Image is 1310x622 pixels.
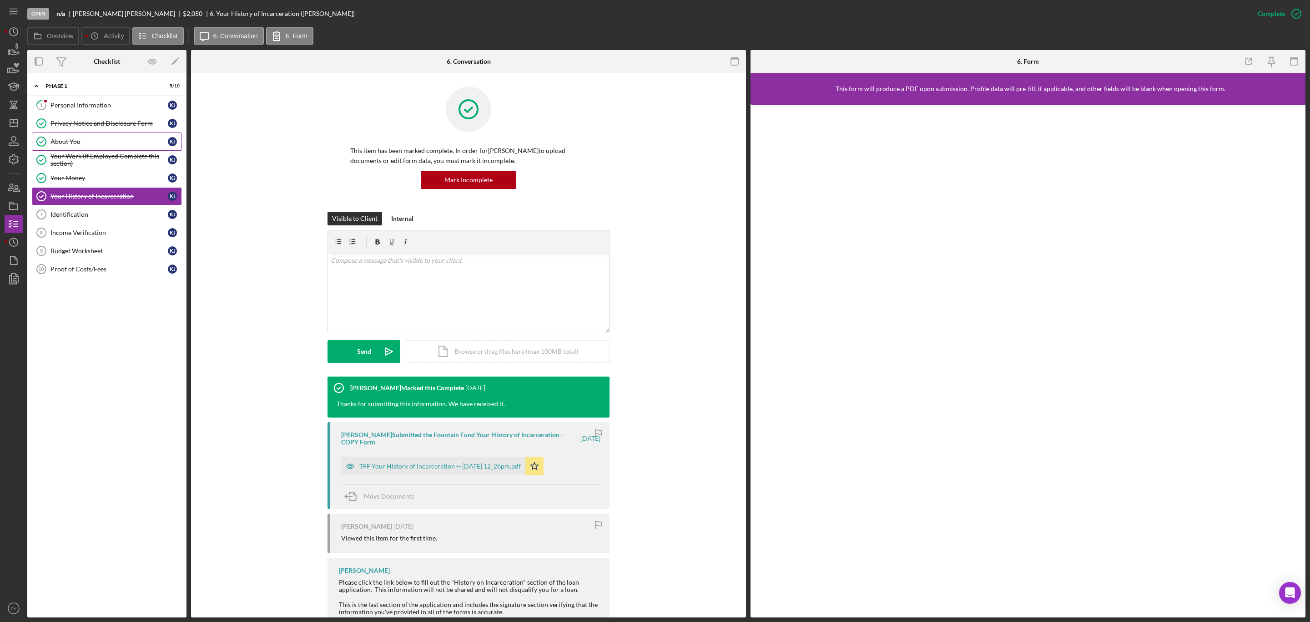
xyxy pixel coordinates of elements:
[327,399,514,418] div: Thanks for submitting this information. We have received it.
[350,146,587,166] p: This item has been marked complete. In order for [PERSON_NAME] to upload documents or edit form d...
[421,171,516,189] button: Mark Incomplete
[40,212,43,217] tspan: 7
[27,8,49,20] div: Open
[213,32,258,40] label: 6. Conversation
[364,492,414,500] span: Move Documents
[1017,58,1039,65] div: 6. Form
[168,137,177,146] div: K J
[45,83,157,89] div: Phase 1
[341,523,392,530] div: [PERSON_NAME]
[32,169,182,187] a: Your MoneyKJ
[444,171,493,189] div: Mark Incomplete
[56,10,65,17] b: n/a
[341,535,437,542] div: Viewed this item for the first time.
[357,340,371,363] div: Send
[132,27,184,45] button: Checklist
[27,27,79,45] button: Overview
[1279,582,1301,604] div: Open Intercom Messenger
[50,120,168,127] div: Privacy Notice and Disclosure Form
[152,32,178,40] label: Checklist
[339,567,390,574] div: [PERSON_NAME]
[341,457,544,475] button: TFF Your History of Incarceration -- [DATE] 12_26pm.pdf
[50,174,168,182] div: Your Money
[447,58,491,65] div: 6. Conversation
[32,114,182,133] a: Privacy Notice and Disclosure FormKJ
[94,58,120,65] div: Checklist
[168,155,177,164] div: K J
[393,523,413,530] time: 2025-09-08 16:23
[50,211,168,218] div: Identification
[1249,5,1305,23] button: Complete
[168,101,177,110] div: K J
[50,138,168,145] div: About You
[350,384,464,392] div: [PERSON_NAME] Marked this Complete
[32,224,182,242] a: 8Income VerificationKJ
[50,102,168,109] div: Personal Information
[387,212,418,225] button: Internal
[47,32,73,40] label: Overview
[50,265,168,273] div: Proof of Costs/Fees
[50,247,168,255] div: Budget Worksheet
[168,228,177,237] div: K J
[50,153,168,167] div: Your Work (If Employed Complete this section)
[359,463,521,470] div: TFF Your History of Incarceration -- [DATE] 12_26pm.pdf
[81,27,130,45] button: Activity
[183,10,202,17] span: $2,050
[168,246,177,255] div: K J
[40,230,43,235] tspan: 8
[168,265,177,274] div: K J
[32,205,182,224] a: 7IdentificationKJ
[32,133,182,151] a: About YouKJ
[32,260,182,278] a: 10Proof of Costs/FeesKJ
[168,173,177,183] div: K J
[339,579,600,615] div: Please click the link below to fill out the "History on Incarceration" section of the loan applic...
[210,10,355,17] div: 6. Your History of Incarceration ([PERSON_NAME])
[341,485,423,508] button: Move Documents
[760,114,1297,608] iframe: Lenderfit form
[73,10,183,17] div: [PERSON_NAME] [PERSON_NAME]
[5,599,23,617] button: PY
[465,384,485,392] time: 2025-09-08 17:06
[286,32,307,40] label: 6. Form
[168,192,177,201] div: K J
[11,606,17,611] text: PY
[40,248,43,254] tspan: 9
[327,340,400,363] button: Send
[50,229,168,236] div: Income Verification
[168,210,177,219] div: K J
[32,187,182,205] a: Your History of IncarcerationKJ
[327,212,382,225] button: Visible to Client
[32,96,182,114] a: 1Personal InformationKJ
[580,435,600,442] time: 2025-09-08 16:26
[50,193,168,200] div: Your History of Incarceration
[168,119,177,128] div: K J
[32,242,182,260] a: 9Budget WorksheetKJ
[391,212,413,225] div: Internal
[341,431,579,446] div: [PERSON_NAME] Submitted the Fountain Fund Your History of Incarceration - COPY Form
[163,83,180,89] div: 5 / 10
[266,27,313,45] button: 6. Form
[38,266,44,272] tspan: 10
[1258,5,1285,23] div: Complete
[32,151,182,169] a: Your Work (If Employed Complete this section)KJ
[836,85,1225,92] div: This form will produce a PDF upon submission. Profile data will pre-fill, if applicable, and othe...
[104,32,124,40] label: Activity
[40,102,43,108] tspan: 1
[332,212,378,225] div: Visible to Client
[194,27,264,45] button: 6. Conversation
